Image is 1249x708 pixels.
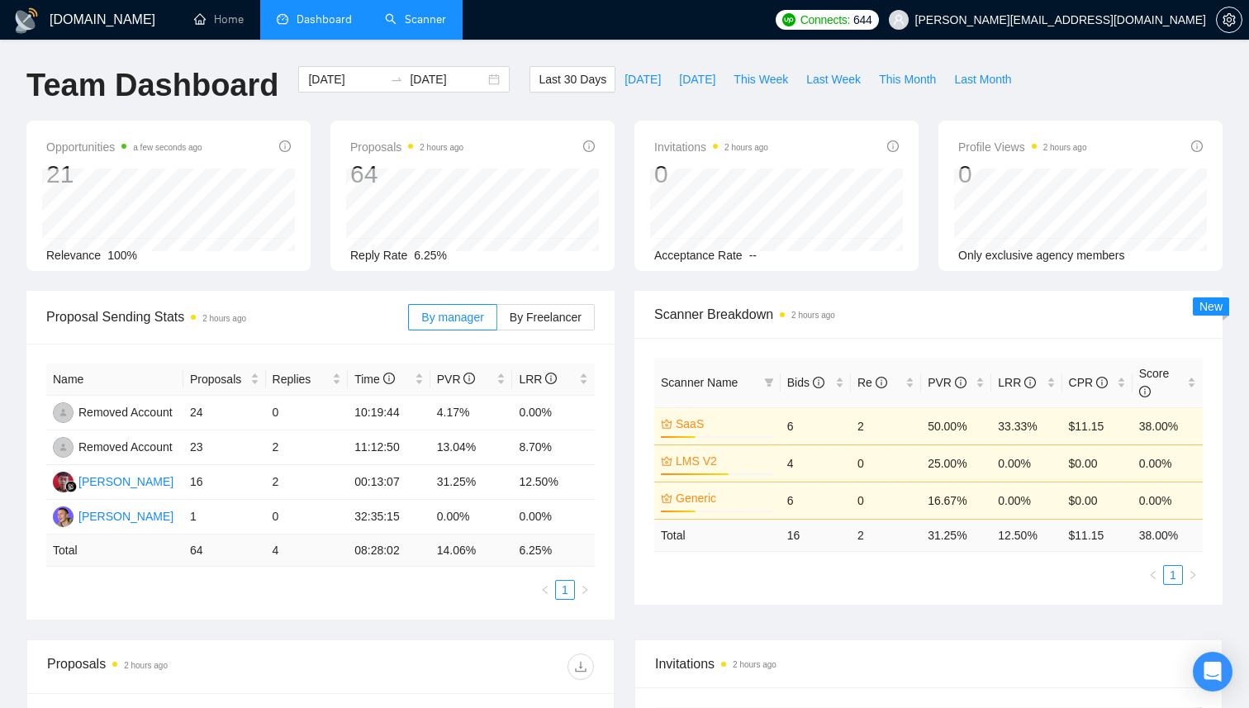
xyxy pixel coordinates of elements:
li: Next Page [575,580,595,600]
a: homeHome [194,12,244,26]
td: 0.00% [430,500,513,535]
td: 2 [266,430,349,465]
td: 0.00% [512,500,595,535]
span: Scanner Breakdown [654,304,1203,325]
time: 2 hours ago [791,311,835,320]
td: 0 [266,500,349,535]
span: left [540,585,550,595]
button: [DATE] [615,66,670,93]
img: upwork-logo.png [782,13,795,26]
span: info-circle [1096,377,1108,388]
span: filter [764,378,774,387]
button: Last Month [945,66,1020,93]
td: 24 [183,396,266,430]
span: to [390,73,403,86]
span: By Freelancer [510,311,582,324]
button: right [575,580,595,600]
span: Bids [787,376,824,389]
span: Profile Views [958,137,1087,157]
span: Time [354,373,394,386]
span: 100% [107,249,137,262]
img: logo [13,7,40,34]
div: Removed Account [78,438,173,456]
span: info-circle [279,140,291,152]
span: Reply Rate [350,249,407,262]
td: Total [654,519,781,551]
button: This Month [870,66,945,93]
td: 11:12:50 [348,430,430,465]
span: Invitations [655,653,1202,674]
td: 08:28:02 [348,535,430,567]
div: Removed Account [78,403,173,421]
span: -- [749,249,757,262]
img: RA [53,437,74,458]
td: $0.00 [1062,444,1133,482]
td: 32:35:15 [348,500,430,535]
a: LMS V2 [676,452,771,470]
button: setting [1216,7,1242,33]
td: 64 [183,535,266,567]
a: SaaS [676,415,771,433]
span: CPR [1069,376,1108,389]
td: 16 [183,465,266,500]
li: 1 [1163,565,1183,585]
td: 16.67% [921,482,991,519]
a: setting [1216,13,1242,26]
a: Generic [676,489,771,507]
td: 12.50 % [991,519,1061,551]
img: EG [53,472,74,492]
td: 6.25 % [512,535,595,567]
td: 0.00% [512,396,595,430]
button: [DATE] [670,66,724,93]
button: This Week [724,66,797,93]
span: info-circle [813,377,824,388]
span: 6.25% [414,249,447,262]
td: 0.00% [1133,482,1203,519]
td: 4.17% [430,396,513,430]
td: 0.00% [1133,444,1203,482]
img: gigradar-bm.png [65,481,77,492]
input: End date [410,70,485,88]
li: Next Page [1183,565,1203,585]
td: 31.25% [430,465,513,500]
time: 2 hours ago [420,143,463,152]
span: dashboard [277,13,288,25]
a: EG[PERSON_NAME] [53,474,173,487]
div: 0 [958,159,1087,190]
span: This Week [734,70,788,88]
span: This Month [879,70,936,88]
span: swap-right [390,73,403,86]
span: setting [1217,13,1242,26]
span: New [1199,300,1223,313]
button: download [568,653,594,680]
td: 6 [781,482,851,519]
span: Scanner Name [661,376,738,389]
span: info-circle [876,377,887,388]
td: 00:13:07 [348,465,430,500]
span: user [893,14,905,26]
span: right [580,585,590,595]
td: 1 [183,500,266,535]
div: 21 [46,159,202,190]
td: 8.70% [512,430,595,465]
span: Re [857,376,887,389]
span: Invitations [654,137,768,157]
td: 13.04% [430,430,513,465]
td: 16 [781,519,851,551]
span: info-circle [1139,386,1151,397]
span: By manager [421,311,483,324]
button: Last Week [797,66,870,93]
span: info-circle [463,373,475,384]
span: filter [761,370,777,395]
time: 2 hours ago [124,661,168,670]
th: Name [46,364,183,396]
span: Dashboard [297,12,352,26]
div: 64 [350,159,463,190]
td: $ 11.15 [1062,519,1133,551]
td: 14.06 % [430,535,513,567]
span: Proposals [350,137,463,157]
td: 50.00% [921,407,991,444]
button: left [535,580,555,600]
div: Proposals [47,653,321,680]
td: 4 [781,444,851,482]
